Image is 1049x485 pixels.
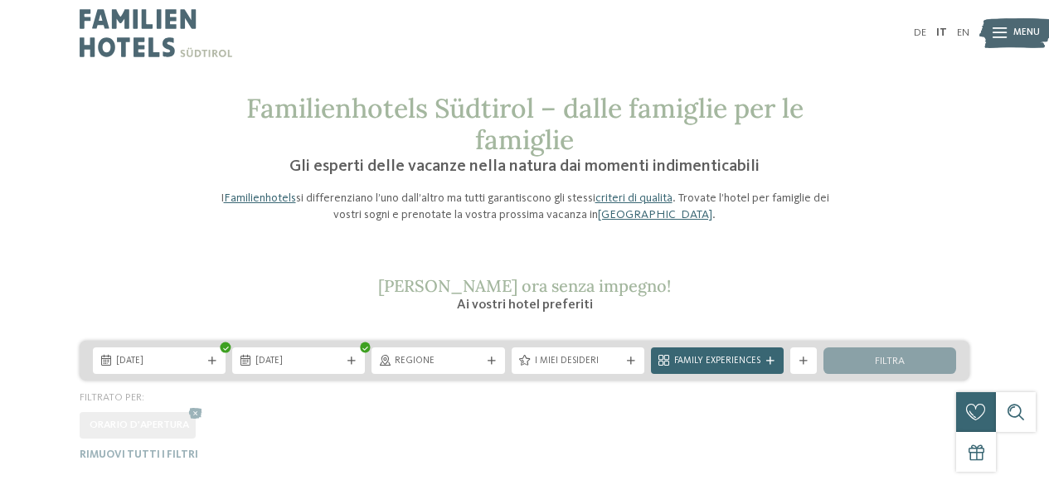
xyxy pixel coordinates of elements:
a: Familienhotels [224,192,296,204]
a: EN [957,27,969,38]
span: Regione [395,355,481,368]
span: [PERSON_NAME] ora senza impegno! [378,275,671,296]
p: I si differenziano l’uno dall’altro ma tutti garantiscono gli stessi . Trovate l’hotel per famigl... [210,190,840,223]
a: [GEOGRAPHIC_DATA] [598,209,712,221]
span: Familienhotels Südtirol – dalle famiglie per le famiglie [246,91,804,157]
span: Family Experiences [674,355,760,368]
span: Ai vostri hotel preferiti [457,298,593,312]
a: criteri di qualità [595,192,673,204]
span: [DATE] [116,355,202,368]
a: DE [914,27,926,38]
span: [DATE] [255,355,342,368]
span: I miei desideri [535,355,621,368]
span: Gli esperti delle vacanze nella natura dai momenti indimenticabili [289,158,760,175]
a: IT [936,27,947,38]
span: Menu [1013,27,1040,40]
